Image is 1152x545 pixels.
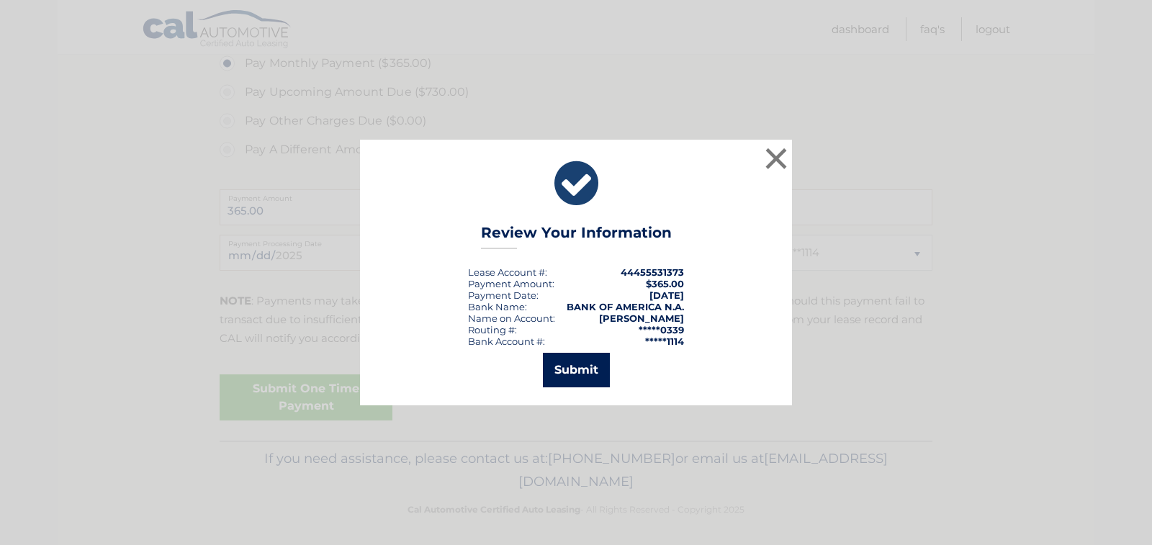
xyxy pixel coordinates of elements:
[468,278,554,289] div: Payment Amount:
[468,289,536,301] span: Payment Date
[543,353,610,387] button: Submit
[468,312,555,324] div: Name on Account:
[468,289,539,301] div: :
[621,266,684,278] strong: 44455531373
[599,312,684,324] strong: [PERSON_NAME]
[468,324,517,335] div: Routing #:
[649,289,684,301] span: [DATE]
[468,301,527,312] div: Bank Name:
[468,335,545,347] div: Bank Account #:
[762,144,791,173] button: ×
[468,266,547,278] div: Lease Account #:
[481,224,672,249] h3: Review Your Information
[646,278,684,289] span: $365.00
[567,301,684,312] strong: BANK OF AMERICA N.A.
